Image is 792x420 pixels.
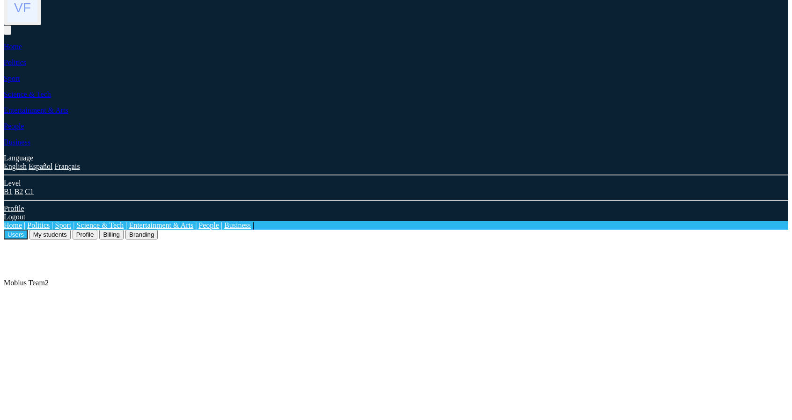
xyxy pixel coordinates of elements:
[4,58,26,66] a: Politics
[4,188,13,196] a: B1
[221,221,222,229] span: |
[198,221,219,229] a: People
[4,204,24,212] a: Profile
[73,221,74,229] span: |
[76,221,124,229] a: Science & Tech
[24,221,25,229] span: |
[54,162,80,170] a: Français
[125,221,127,229] span: |
[125,230,158,239] button: Branding
[4,122,24,130] a: People
[29,230,71,239] button: My students
[4,213,25,221] a: Logout
[4,162,27,170] a: English
[4,106,68,114] a: Entertainment & Arts
[15,188,23,196] a: B2
[29,162,53,170] a: Español
[4,43,22,51] a: Home
[224,221,251,229] a: Business
[129,221,193,229] a: Entertainment & Arts
[27,221,50,229] a: Politics
[25,188,34,196] a: C1
[99,230,124,239] button: Billing
[4,179,788,188] div: Level
[4,154,788,162] div: Language
[4,90,51,98] a: Science & Tech
[4,74,20,82] a: Sport
[4,279,788,287] p: Mobius Team2
[253,221,254,229] span: |
[51,221,53,229] span: |
[73,230,98,239] button: Profile
[4,221,22,229] a: Home
[55,221,72,229] a: Sport
[4,138,30,146] a: Business
[195,221,197,229] span: |
[4,230,28,239] button: Users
